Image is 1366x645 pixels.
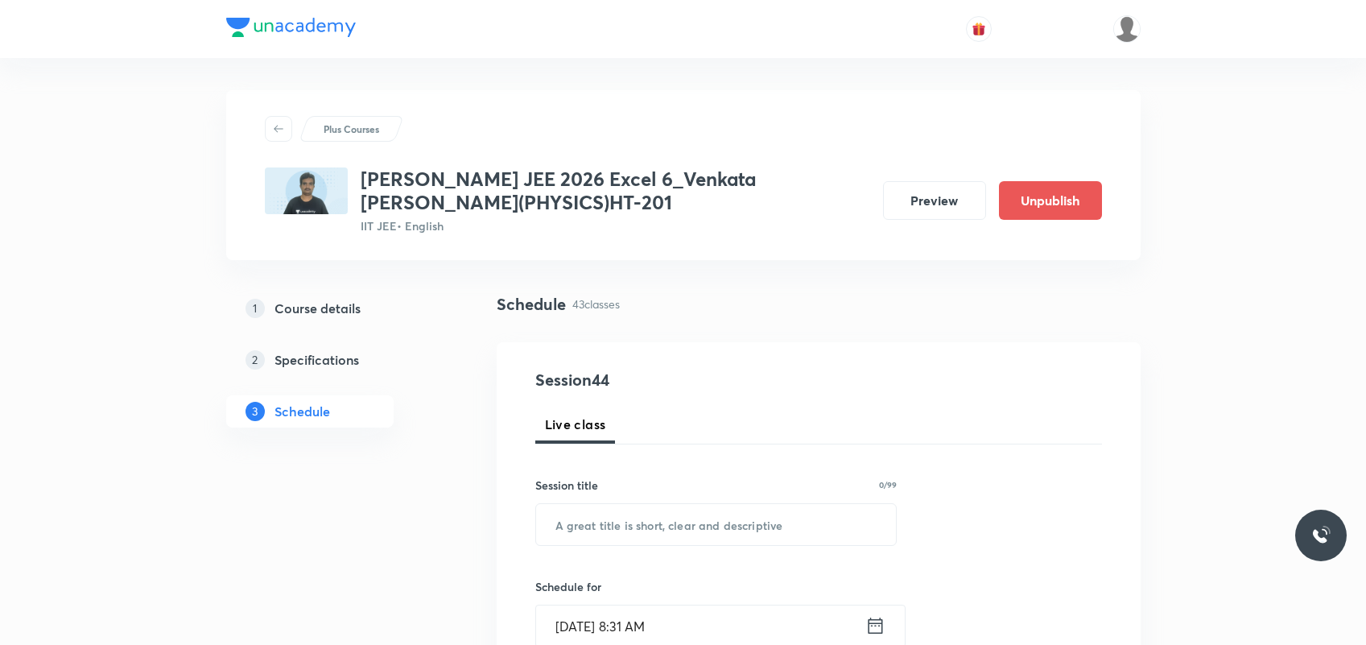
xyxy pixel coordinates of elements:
input: A great title is short, clear and descriptive [536,504,897,545]
img: ttu [1311,526,1331,545]
a: Company Logo [226,18,356,41]
button: avatar [966,16,992,42]
img: S Naga kusuma Alekhya [1113,15,1141,43]
h5: Specifications [274,350,359,370]
img: C3A4D631-BDBE-4F99-B779-C178C334599E_plus.png [265,167,348,214]
a: 1Course details [226,292,445,325]
img: avatar [972,22,986,36]
img: Company Logo [226,18,356,37]
p: 1 [246,299,265,318]
p: 43 classes [572,296,620,312]
h6: Session title [535,477,598,494]
h4: Schedule [497,292,566,316]
span: Live class [545,415,606,434]
p: IIT JEE • English [361,217,870,234]
p: 2 [246,350,265,370]
button: Unpublish [999,181,1102,220]
p: Plus Courses [324,122,379,136]
p: 3 [246,402,265,421]
h5: Schedule [274,402,330,421]
h3: [PERSON_NAME] JEE 2026 Excel 6_Venkata [PERSON_NAME](PHYSICS)HT-201 [361,167,870,214]
h5: Course details [274,299,361,318]
h4: Session 44 [535,368,829,392]
a: 2Specifications [226,344,445,376]
button: Preview [883,181,986,220]
p: 0/99 [879,481,897,489]
h6: Schedule for [535,578,898,595]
